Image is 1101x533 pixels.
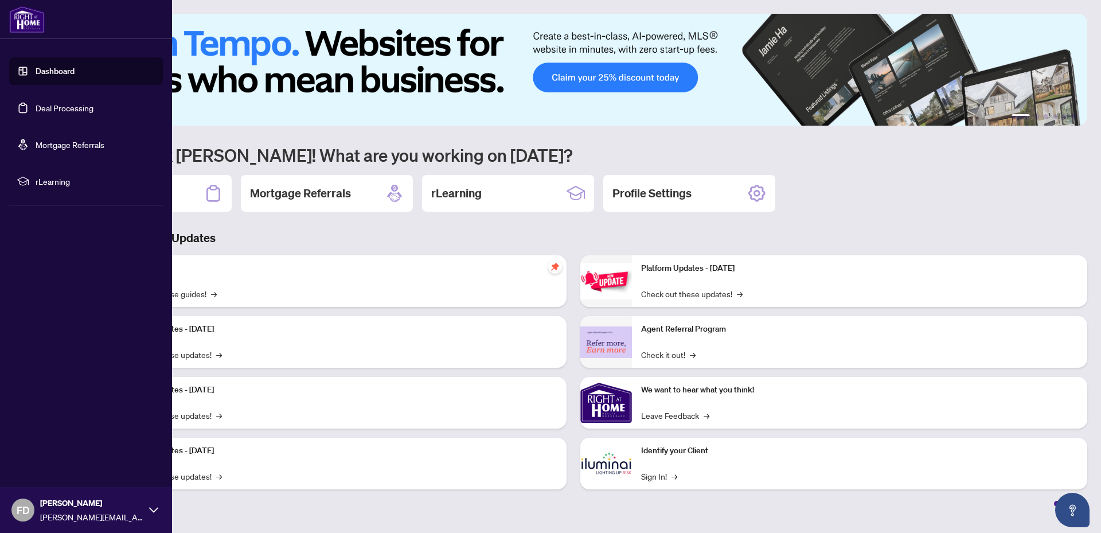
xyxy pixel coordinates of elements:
[548,260,562,274] span: pushpin
[120,445,557,457] p: Platform Updates - [DATE]
[1034,114,1039,119] button: 2
[641,409,709,422] a: Leave Feedback→
[36,66,75,76] a: Dashboard
[431,185,482,201] h2: rLearning
[641,262,1078,275] p: Platform Updates - [DATE]
[1044,114,1048,119] button: 3
[612,185,692,201] h2: Profile Settings
[1055,493,1090,527] button: Open asap
[17,502,30,518] span: FD
[704,409,709,422] span: →
[216,470,222,483] span: →
[36,103,93,113] a: Deal Processing
[40,497,143,509] span: [PERSON_NAME]
[120,323,557,336] p: Platform Updates - [DATE]
[580,326,632,358] img: Agent Referral Program
[60,14,1087,126] img: Slide 0
[580,377,632,429] img: We want to hear what you think!
[641,348,696,361] a: Check it out!→
[250,185,351,201] h2: Mortgage Referrals
[216,348,222,361] span: →
[1071,114,1076,119] button: 6
[641,470,677,483] a: Sign In!→
[641,445,1078,457] p: Identify your Client
[60,230,1087,246] h3: Brokerage & Industry Updates
[641,323,1078,336] p: Agent Referral Program
[216,409,222,422] span: →
[737,287,743,300] span: →
[36,139,104,150] a: Mortgage Referrals
[60,144,1087,166] h1: Welcome back [PERSON_NAME]! What are you working on [DATE]?
[1012,114,1030,119] button: 1
[641,287,743,300] a: Check out these updates!→
[120,384,557,396] p: Platform Updates - [DATE]
[690,348,696,361] span: →
[211,287,217,300] span: →
[1062,114,1067,119] button: 5
[580,263,632,299] img: Platform Updates - June 23, 2025
[40,511,143,523] span: [PERSON_NAME][EMAIL_ADDRESS][DOMAIN_NAME]
[36,175,155,188] span: rLearning
[1053,114,1057,119] button: 4
[580,438,632,489] img: Identify your Client
[671,470,677,483] span: →
[120,262,557,275] p: Self-Help
[9,6,45,33] img: logo
[641,384,1078,396] p: We want to hear what you think!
